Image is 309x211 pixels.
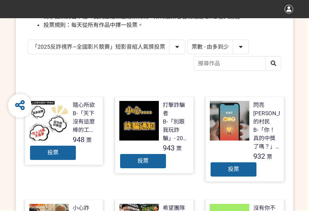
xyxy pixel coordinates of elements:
div: 閃亮[PERSON_NAME]的村民 [253,101,296,126]
span: 投票 [138,158,149,164]
span: 投票 [228,166,239,172]
div: B-「你！真的中獎了嗎？」- 2025新竹市反詐視界影片徵件 [253,126,280,151]
span: 948 [73,135,85,144]
a: 打擊詐騙者B-「別跟我玩詐騙」- 2025新竹市反詐視界影片徵件943票投票 [115,97,194,173]
a: 隨心所欲B-「天下沒有這麼棒的工作，別讓你的求職夢變成惡夢！」- 2025新竹市反詐視界影片徵件948票投票 [25,97,104,165]
span: 943 [163,144,175,152]
li: 投票規則：每天從所有作品中擇一投票。 [43,21,281,29]
span: 票 [267,154,272,160]
a: 閃亮[PERSON_NAME]的村民B-「你！真的中獎了嗎？」- 2025新竹市反詐視界影片徵件932票投票 [205,97,284,182]
span: 932 [253,152,265,160]
span: 票 [176,145,182,152]
div: B-「天下沒有這麼棒的工作，別讓你的求職夢變成惡夢！」- 2025新竹市反詐視界影片徵件 [73,109,99,134]
div: 打擊詐騙者 [163,101,189,118]
span: 投票 [47,149,58,156]
span: 票 [86,137,92,143]
input: 搜尋作品 [194,57,281,70]
div: 隨心所欲 [73,101,95,109]
div: B-「別跟我玩詐騙」- 2025新竹市反詐視界影片徵件 [163,118,189,143]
